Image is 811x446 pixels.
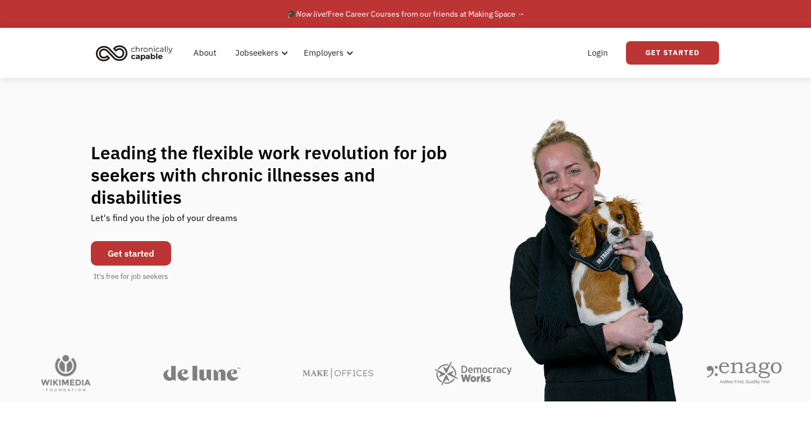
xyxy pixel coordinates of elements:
[297,35,357,71] div: Employers
[286,7,525,21] div: 🎓 Free Career Courses from our friends at Making Space →
[91,208,237,236] div: Let's find you the job of your dreams
[626,41,719,65] a: Get Started
[235,46,278,60] div: Jobseekers
[229,35,292,71] div: Jobseekers
[91,241,171,266] a: Get started
[93,41,176,65] img: Chronically Capable logo
[304,46,343,60] div: Employers
[296,9,328,19] em: Now live!
[187,35,223,71] a: About
[93,41,181,65] a: home
[94,271,168,282] div: It's free for job seekers
[581,35,615,71] a: Login
[91,141,469,208] h1: Leading the flexible work revolution for job seekers with chronic illnesses and disabilities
